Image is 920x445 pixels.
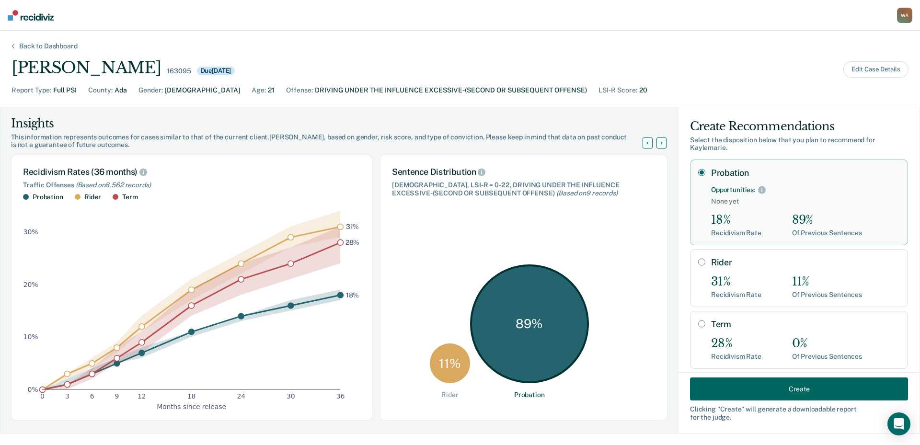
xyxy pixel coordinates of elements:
text: 0% [28,386,38,393]
div: 11 % [430,343,470,384]
span: (Based on 9 records ) [556,189,617,197]
text: Months since release [157,402,226,410]
div: This information represents outcomes for cases similar to that of the current client, [PERSON_NAM... [11,133,654,149]
div: Recidivism Rate [711,291,761,299]
div: Traffic Offenses [23,181,360,189]
text: 6 [90,392,94,400]
div: Open Intercom Messenger [887,412,910,435]
div: Create Recommendations [690,119,908,134]
div: 28% [711,337,761,351]
g: area [42,211,340,389]
div: [DEMOGRAPHIC_DATA], LSI-R = 0-22, DRIVING UNDER THE INFLUENCE EXCESSIVE-(SECOND OR SUBSEQUENT OFF... [392,181,655,197]
text: 24 [237,392,245,400]
div: Insights [11,116,654,131]
div: [PERSON_NAME] [11,58,161,78]
div: 18% [711,213,761,227]
div: Age : [252,85,266,95]
text: 18% [346,291,359,298]
text: 0 [40,392,45,400]
div: Report Type : [11,85,51,95]
text: 10% [23,333,38,341]
div: County : [88,85,113,95]
label: Probation [711,168,900,178]
div: W A [897,8,912,23]
div: 89% [792,213,862,227]
div: 0% [792,337,862,351]
g: x-axis tick label [40,392,345,400]
div: 11% [792,275,862,289]
div: 31% [711,275,761,289]
button: Edit Case Details [843,61,908,78]
text: 12 [138,392,146,400]
div: [DEMOGRAPHIC_DATA] [165,85,240,95]
text: 30 [287,392,295,400]
div: LSI-R Score : [598,85,637,95]
div: Gender : [138,85,163,95]
div: Rider [84,193,101,201]
div: Recidivism Rate [711,229,761,237]
label: Term [711,319,900,330]
div: Probation [33,193,63,201]
span: (Based on 8,562 records ) [76,181,151,189]
div: 163095 [167,67,191,75]
text: 3 [65,392,69,400]
div: Offense : [286,85,313,95]
div: Due [DATE] [197,67,235,75]
div: Back to Dashboard [8,42,89,50]
div: 21 [268,85,275,95]
g: text [345,223,360,299]
button: WA [897,8,912,23]
g: y-axis tick label [23,228,38,393]
text: 20% [23,280,38,288]
div: Select the disposition below that you plan to recommend for Kaylemarie . [690,136,908,152]
div: Probation [514,391,545,399]
div: DRIVING UNDER THE INFLUENCE EXCESSIVE-(SECOND OR SUBSEQUENT OFFENSE) [315,85,587,95]
div: Of Previous Sentences [792,353,862,361]
span: None yet [711,197,900,205]
div: Of Previous Sentences [792,291,862,299]
div: Opportunities: [711,186,755,194]
div: Ada [115,85,127,95]
div: Recidivism Rate [711,353,761,361]
label: Rider [711,257,900,268]
div: 89 % [470,264,589,383]
button: Create [690,377,908,400]
div: 20 [639,85,647,95]
div: Term [122,193,138,201]
text: 31% [346,223,359,230]
g: dot [40,224,344,392]
div: Rider [441,391,458,399]
div: Full PSI [53,85,77,95]
div: Of Previous Sentences [792,229,862,237]
div: Clicking " Create " will generate a downloadable report for the judge. [690,405,908,422]
g: x-axis label [157,402,226,410]
div: Recidivism Rates (36 months) [23,167,360,177]
img: Recidiviz [8,10,54,21]
text: 28% [345,238,360,246]
div: Sentence Distribution [392,167,655,177]
text: 18 [187,392,196,400]
text: 9 [115,392,119,400]
text: 36 [336,392,345,400]
text: 30% [23,228,38,235]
